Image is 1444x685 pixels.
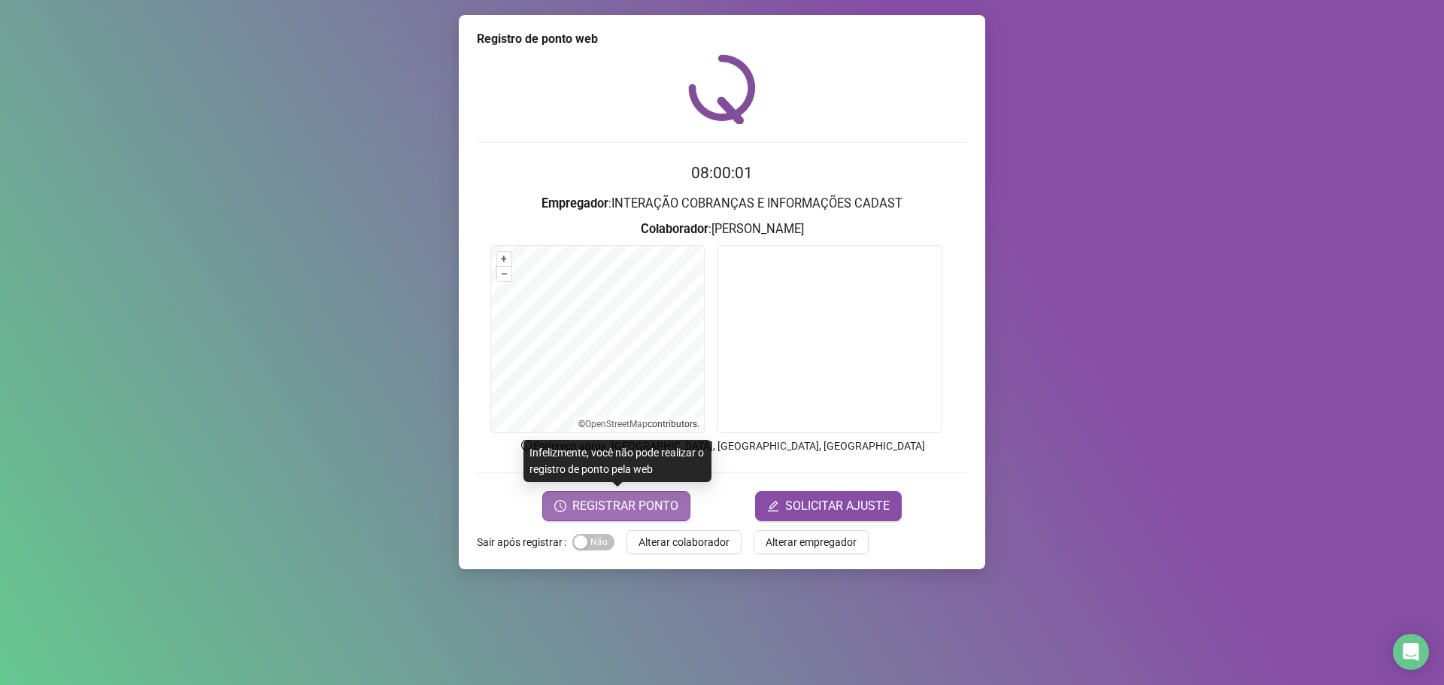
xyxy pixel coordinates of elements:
button: – [497,267,511,281]
button: + [497,252,511,266]
span: REGISTRAR PONTO [572,497,678,515]
strong: Colaborador [641,222,708,236]
button: Alterar empregador [754,530,869,554]
button: REGISTRAR PONTO [542,491,690,521]
h3: : [PERSON_NAME] [477,220,967,239]
button: Alterar colaborador [626,530,742,554]
button: editSOLICITAR AJUSTE [755,491,902,521]
span: Alterar empregador [766,534,857,550]
time: 08:00:01 [691,164,753,182]
div: Infelizmente, você não pode realizar o registro de ponto pela web [523,440,711,482]
img: QRPoint [688,54,756,124]
span: info-circle [520,438,533,452]
span: Alterar colaborador [639,534,730,550]
div: Open Intercom Messenger [1393,634,1429,670]
span: clock-circle [554,500,566,512]
h3: : INTERAÇÃO COBRANÇAS E INFORMAÇÕES CADAST [477,194,967,214]
li: © contributors. [578,419,699,429]
a: OpenStreetMap [585,419,648,429]
div: Registro de ponto web [477,30,967,48]
p: Endereço aprox. : [GEOGRAPHIC_DATA], [GEOGRAPHIC_DATA], [GEOGRAPHIC_DATA] [477,438,967,454]
span: edit [767,500,779,512]
strong: Empregador [541,196,608,211]
label: Sair após registrar [477,530,572,554]
span: SOLICITAR AJUSTE [785,497,890,515]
